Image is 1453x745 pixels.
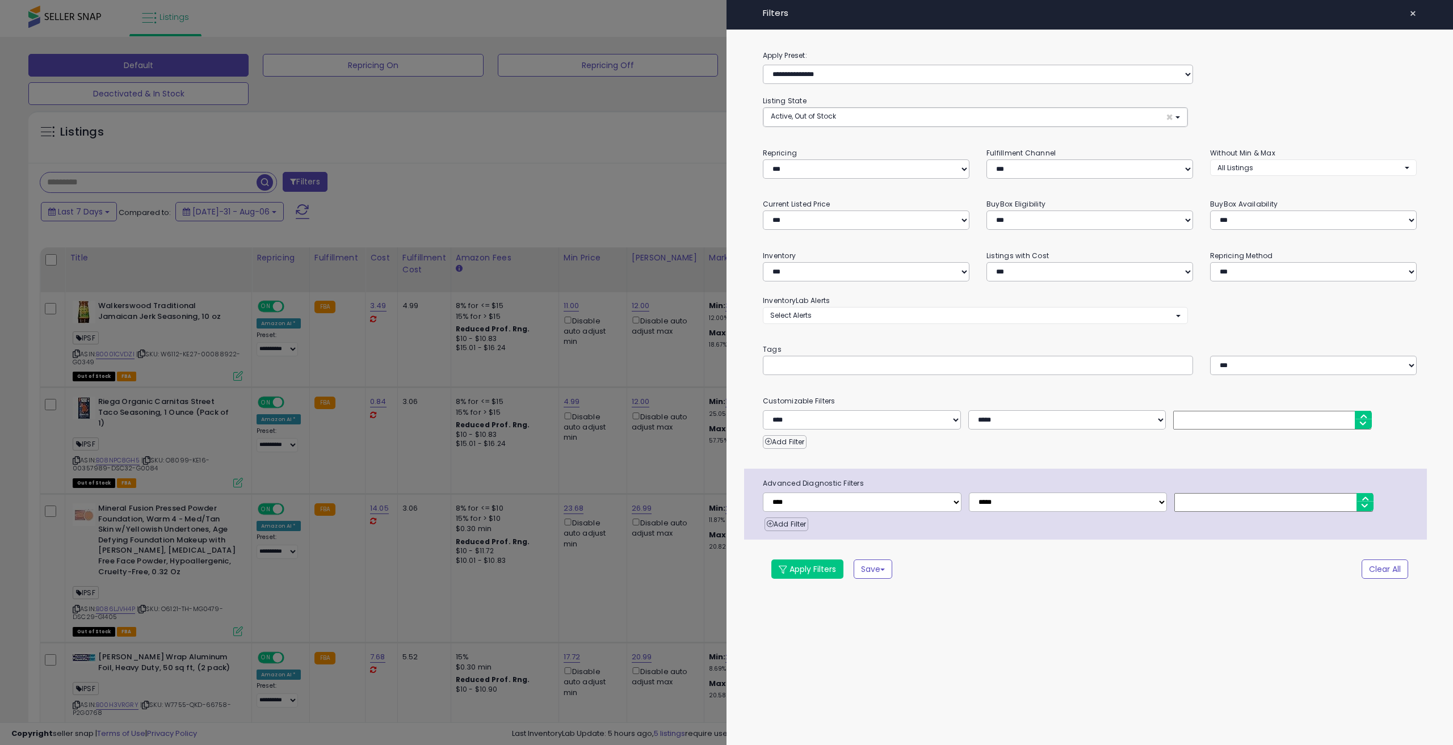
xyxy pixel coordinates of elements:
h4: Filters [763,9,1417,18]
small: Listing State [763,96,807,106]
small: Tags [754,343,1425,356]
button: Apply Filters [771,559,843,579]
button: All Listings [1210,159,1417,176]
span: Advanced Diagnostic Filters [754,477,1427,490]
small: BuyBox Availability [1210,199,1278,209]
small: InventoryLab Alerts [763,296,830,305]
label: Apply Preset: [754,49,1425,62]
small: Fulfillment Channel [986,148,1056,158]
span: × [1409,6,1417,22]
button: Clear All [1362,559,1408,579]
small: Current Listed Price [763,199,830,209]
button: × [1405,6,1421,22]
span: Active, Out of Stock [771,111,836,121]
button: Active, Out of Stock × [763,108,1187,127]
small: BuyBox Eligibility [986,199,1045,209]
span: All Listings [1217,163,1253,172]
small: Without Min & Max [1210,148,1275,158]
small: Customizable Filters [754,395,1425,407]
button: Add Filter [763,435,807,449]
span: Select Alerts [770,310,812,320]
small: Repricing Method [1210,251,1273,260]
button: Add Filter [765,517,808,531]
button: Select Alerts [763,307,1188,323]
span: × [1166,111,1173,123]
small: Inventory [763,251,796,260]
small: Repricing [763,148,797,158]
button: Save [854,559,892,579]
small: Listings with Cost [986,251,1049,260]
